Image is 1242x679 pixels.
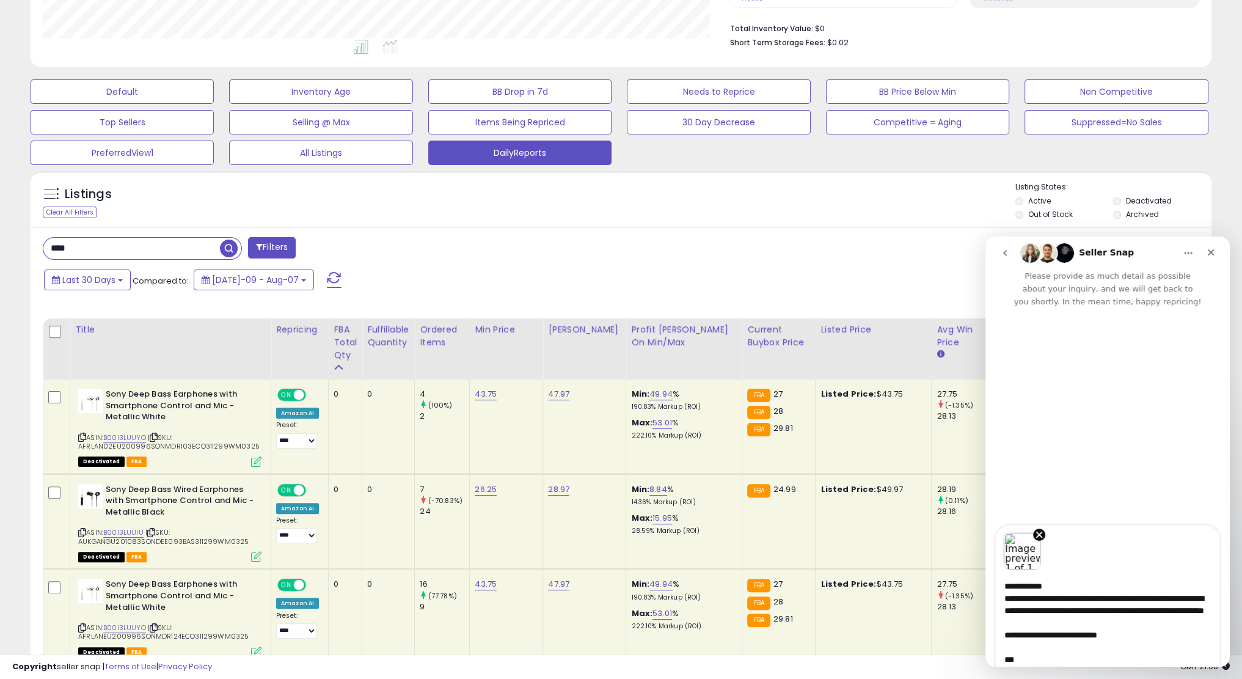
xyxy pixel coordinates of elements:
[276,612,319,639] div: Preset:
[103,527,144,538] a: B00I3LUUIU
[304,580,324,590] span: OFF
[279,390,294,400] span: ON
[12,661,212,673] div: seller snap | |
[730,37,825,48] b: Short Term Storage Fees:
[730,20,1190,35] li: $0
[475,323,538,336] div: Min Price
[78,527,249,546] span: | SKU: AUKGANGU201083SONDEE093BAS311299WM0325
[78,552,125,562] span: All listings that are unavailable for purchase on Amazon for any reason other than out-of-stock
[104,661,156,672] a: Terms of Use
[304,485,324,495] span: OFF
[1028,196,1051,206] label: Active
[276,516,319,544] div: Preset:
[133,275,189,287] span: Compared to:
[475,483,497,496] a: 26.25
[937,349,944,360] small: Avg Win Price.
[631,498,732,507] p: 14.36% Markup (ROI)
[229,141,412,165] button: All Listings
[747,579,770,592] small: FBA
[1025,110,1208,134] button: Suppressed=No Sales
[1126,209,1159,219] label: Archived
[276,421,319,449] div: Preset:
[334,484,353,495] div: 0
[428,591,457,601] small: (77.78%)
[631,578,649,590] b: Min:
[1025,79,1208,104] button: Non Competitive
[229,110,412,134] button: Selling @ Max
[820,389,922,400] div: $43.75
[826,110,1009,134] button: Competitive = Aging
[773,422,793,434] span: 29.81
[631,608,732,631] div: %
[1028,209,1073,219] label: Out of Stock
[747,323,810,349] div: Current Buybox Price
[827,37,849,48] span: $0.02
[773,613,793,625] span: 29.81
[420,484,469,495] div: 7
[248,237,296,259] button: Filters
[43,207,97,218] div: Clear All Filters
[276,323,323,336] div: Repricing
[420,601,469,612] div: 9
[78,484,261,561] div: ASIN:
[937,601,986,612] div: 28.13
[420,579,469,590] div: 16
[62,274,115,286] span: Last 30 Days
[627,79,810,104] button: Needs to Reprice
[420,323,464,349] div: Ordered Items
[773,483,796,495] span: 24.99
[428,141,612,165] button: DailyReports
[78,389,261,466] div: ASIN:
[78,389,103,413] img: 31GOfTkyDcL._SL40_.jpg
[631,389,732,411] div: %
[276,503,319,514] div: Amazon AI
[78,579,261,656] div: ASIN:
[31,79,214,104] button: Default
[31,141,214,165] button: PreferredView1
[820,578,876,590] b: Listed Price:
[106,389,254,426] b: Sony Deep Bass Earphones with Smartphone Control and Mic - Metallic White
[985,237,1230,667] iframe: Intercom live chat
[652,512,672,524] a: 15.95
[631,512,652,524] b: Max:
[12,661,57,672] strong: Copyright
[78,457,125,467] span: All listings that are unavailable for purchase on Amazon for any reason other than out-of-stock
[820,483,876,495] b: Listed Price:
[649,483,667,496] a: 8.84
[649,388,673,400] a: 49.94
[420,506,469,517] div: 24
[631,417,732,440] div: %
[747,389,770,402] small: FBA
[78,433,260,451] span: | SKU: AFRLAN02EU200996SONMDR103ECO311299WM0325
[548,483,569,496] a: 28.97
[631,388,649,400] b: Min:
[945,496,968,505] small: (0.11%)
[31,110,214,134] button: Top Sellers
[428,79,612,104] button: BB Drop in 7d
[420,389,469,400] div: 4
[631,622,732,631] p: 222.10% Markup (ROI)
[1015,182,1211,193] p: Listing States:
[773,388,783,400] span: 27
[631,483,649,495] b: Min:
[631,607,652,619] b: Max:
[229,79,412,104] button: Inventory Age
[747,406,770,419] small: FBA
[747,423,770,436] small: FBA
[631,527,732,535] p: 28.59% Markup (ROI)
[631,403,732,411] p: 190.83% Markup (ROI)
[773,578,783,590] span: 27
[75,323,266,336] div: Title
[106,579,254,616] b: Sony Deep Bass Earphones with Smartphone Control and Mic - Metallic White
[367,389,405,400] div: 0
[548,323,621,336] div: [PERSON_NAME]
[773,405,783,417] span: 28
[730,23,813,34] b: Total Inventory Value:
[631,579,732,601] div: %
[937,323,981,349] div: Avg Win Price
[103,623,146,633] a: B00I3LUUYO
